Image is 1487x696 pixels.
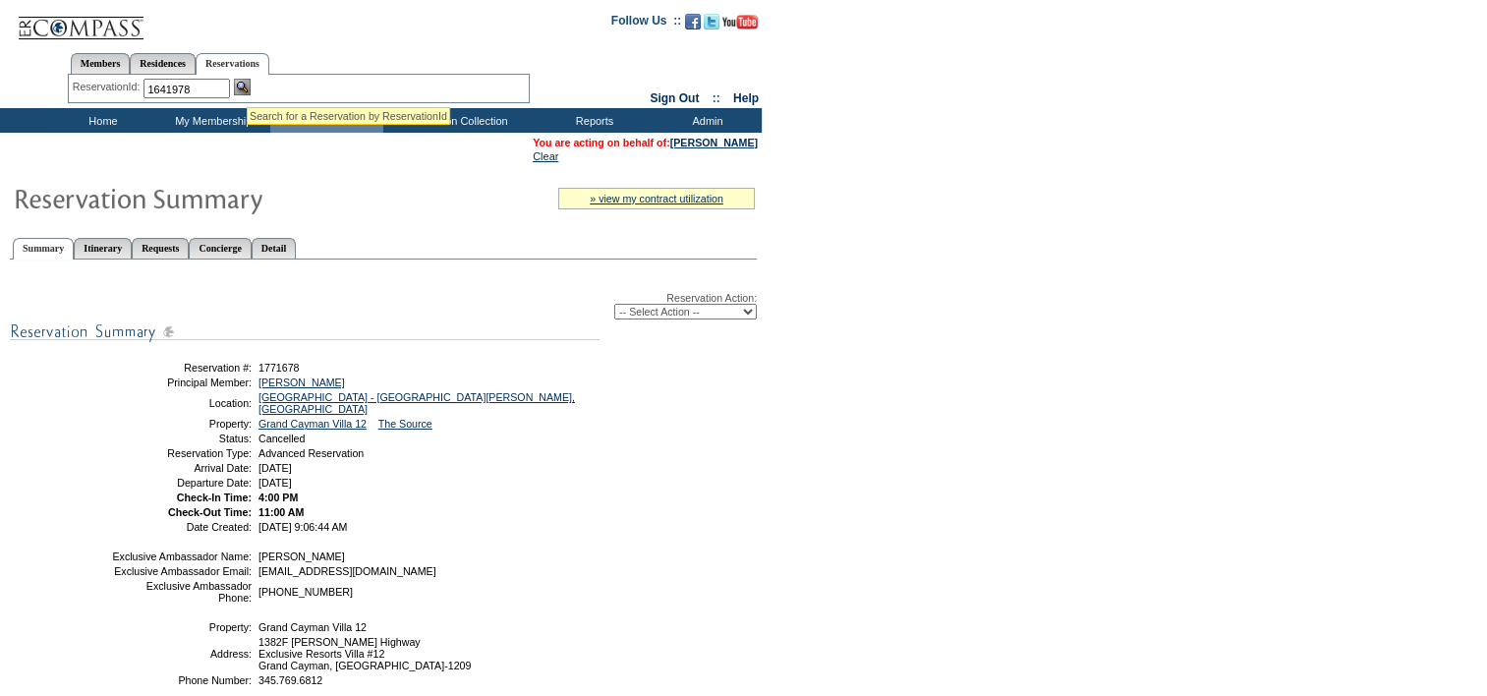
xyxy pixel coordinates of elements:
[111,521,252,533] td: Date Created:
[258,551,345,562] span: [PERSON_NAME]
[536,108,649,133] td: Reports
[252,238,297,259] a: Detail
[111,580,252,604] td: Exclusive Ambassador Phone:
[234,79,251,95] img: Reservation Search
[111,418,252,430] td: Property:
[250,110,447,122] div: Search for a Reservation by ReservationId
[177,492,252,503] strong: Check-In Time:
[258,477,292,489] span: [DATE]
[13,178,406,217] img: Reservaton Summary
[722,15,758,29] img: Subscribe to our YouTube Channel
[649,108,762,133] td: Admin
[670,137,758,148] a: [PERSON_NAME]
[258,521,347,533] span: [DATE] 9:06:44 AM
[611,12,681,35] td: Follow Us ::
[258,506,304,518] span: 11:00 AM
[258,492,298,503] span: 4:00 PM
[258,674,322,686] span: 345.769.6812
[590,193,723,204] a: » view my contract utilization
[111,391,252,415] td: Location:
[111,636,252,671] td: Address:
[383,108,536,133] td: Vacation Collection
[157,108,270,133] td: My Memberships
[533,137,758,148] span: You are acting on behalf of:
[111,674,252,686] td: Phone Number:
[650,91,699,105] a: Sign Out
[111,621,252,633] td: Property:
[533,150,558,162] a: Clear
[258,565,436,577] span: [EMAIL_ADDRESS][DOMAIN_NAME]
[111,477,252,489] td: Departure Date:
[704,20,719,31] a: Follow us on Twitter
[111,462,252,474] td: Arrival Date:
[189,238,251,259] a: Concierge
[111,377,252,388] td: Principal Member:
[74,238,132,259] a: Itinerary
[258,433,305,444] span: Cancelled
[10,292,757,319] div: Reservation Action:
[13,238,74,260] a: Summary
[258,636,471,671] span: 1382F [PERSON_NAME] Highway Exclusive Resorts Villa #12 Grand Cayman, [GEOGRAPHIC_DATA]-1209
[704,14,719,29] img: Follow us on Twitter
[111,447,252,459] td: Reservation Type:
[258,418,367,430] a: Grand Cayman Villa 12
[130,53,196,74] a: Residences
[713,91,720,105] span: ::
[258,621,367,633] span: Grand Cayman Villa 12
[132,238,189,259] a: Requests
[111,362,252,374] td: Reservation #:
[168,506,252,518] strong: Check-Out Time:
[258,377,345,388] a: [PERSON_NAME]
[196,53,269,75] a: Reservations
[685,14,701,29] img: Become our fan on Facebook
[258,391,575,415] a: [GEOGRAPHIC_DATA] - [GEOGRAPHIC_DATA][PERSON_NAME], [GEOGRAPHIC_DATA]
[685,20,701,31] a: Become our fan on Facebook
[111,551,252,562] td: Exclusive Ambassador Name:
[722,20,758,31] a: Subscribe to our YouTube Channel
[111,433,252,444] td: Status:
[258,462,292,474] span: [DATE]
[258,362,300,374] span: 1771678
[733,91,759,105] a: Help
[10,319,600,344] img: subTtlResSummary.gif
[73,79,144,95] div: ReservationId:
[258,447,364,459] span: Advanced Reservation
[44,108,157,133] td: Home
[71,53,131,74] a: Members
[378,418,432,430] a: The Source
[258,586,353,598] span: [PHONE_NUMBER]
[111,565,252,577] td: Exclusive Ambassador Email:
